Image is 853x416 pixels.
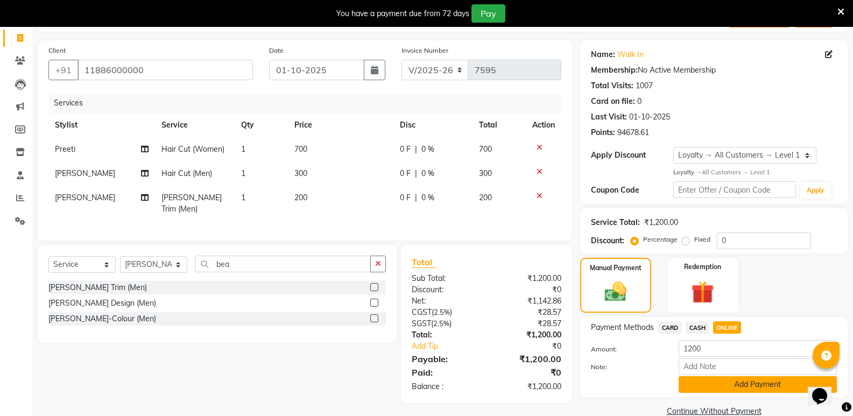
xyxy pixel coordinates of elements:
[800,182,831,199] button: Apply
[684,278,721,307] img: _gift.svg
[48,313,156,325] div: [PERSON_NAME]-Colour (Men)
[487,381,569,392] div: ₹1,200.00
[479,144,492,154] span: 700
[48,60,79,80] button: +91
[583,362,670,372] label: Note:
[684,262,721,272] label: Redemption
[591,49,615,60] div: Name:
[617,49,644,60] a: Walk In
[629,111,670,123] div: 01-10-2025
[487,366,569,379] div: ₹0
[161,168,212,178] span: Hair Cut (Men)
[404,284,487,295] div: Discount:
[415,144,417,155] span: |
[591,150,673,161] div: Apply Discount
[500,341,569,352] div: ₹0
[591,111,627,123] div: Last Visit:
[404,318,487,329] div: ( )
[487,307,569,318] div: ₹28.57
[673,168,837,177] div: All Customers → Level 1
[48,298,156,309] div: [PERSON_NAME] Design (Men)
[241,144,245,154] span: 1
[421,144,434,155] span: 0 %
[421,192,434,203] span: 0 %
[679,340,837,357] input: Amount
[808,373,842,405] iframe: chat widget
[48,282,147,293] div: [PERSON_NAME] Trim (Men)
[479,193,492,202] span: 200
[421,168,434,179] span: 0 %
[412,319,431,328] span: SGST
[479,168,492,178] span: 300
[487,273,569,284] div: ₹1,200.00
[433,319,449,328] span: 2.5%
[336,8,469,19] div: You have a payment due from 72 days
[679,376,837,393] button: Add Payment
[583,344,670,354] label: Amount:
[591,185,673,196] div: Coupon Code
[487,318,569,329] div: ₹28.57
[55,144,75,154] span: Preeti
[591,127,615,138] div: Points:
[400,168,411,179] span: 0 F
[294,144,307,154] span: 700
[644,217,678,228] div: ₹1,200.00
[48,46,66,55] label: Client
[294,168,307,178] span: 300
[415,192,417,203] span: |
[487,284,569,295] div: ₹0
[241,193,245,202] span: 1
[643,235,678,244] label: Percentage
[404,366,487,379] div: Paid:
[404,295,487,307] div: Net:
[434,308,450,316] span: 2.5%
[393,113,473,137] th: Disc
[269,46,284,55] label: Date
[686,321,709,334] span: CASH
[404,307,487,318] div: ( )
[55,168,115,178] span: [PERSON_NAME]
[590,263,641,273] label: Manual Payment
[55,193,115,202] span: [PERSON_NAME]
[241,168,245,178] span: 1
[636,80,653,91] div: 1007
[591,80,633,91] div: Total Visits:
[598,279,633,305] img: _cash.svg
[415,168,417,179] span: |
[401,46,448,55] label: Invoice Number
[404,273,487,284] div: Sub Total:
[473,113,526,137] th: Total
[412,307,432,317] span: CGST
[591,65,837,76] div: No Active Membership
[412,257,436,268] span: Total
[591,65,638,76] div: Membership:
[617,127,649,138] div: 94678.61
[694,235,710,244] label: Fixed
[400,192,411,203] span: 0 F
[591,322,654,333] span: Payment Methods
[404,329,487,341] div: Total:
[591,235,624,246] div: Discount:
[50,93,569,113] div: Services
[591,96,635,107] div: Card on file:
[658,321,681,334] span: CARD
[713,321,741,334] span: ONLINE
[404,352,487,365] div: Payable:
[294,193,307,202] span: 200
[161,193,222,214] span: [PERSON_NAME] Trim (Men)
[526,113,561,137] th: Action
[679,358,837,375] input: Add Note
[161,144,224,154] span: Hair Cut (Women)
[48,113,155,137] th: Stylist
[673,181,796,198] input: Enter Offer / Coupon Code
[487,295,569,307] div: ₹1,142.86
[195,256,371,272] input: Search or Scan
[404,381,487,392] div: Balance :
[673,168,702,176] strong: Loyalty →
[404,341,500,352] a: Add Tip
[235,113,288,137] th: Qty
[77,60,253,80] input: Search by Name/Mobile/Email/Code
[487,329,569,341] div: ₹1,200.00
[471,4,505,23] button: Pay
[591,217,640,228] div: Service Total:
